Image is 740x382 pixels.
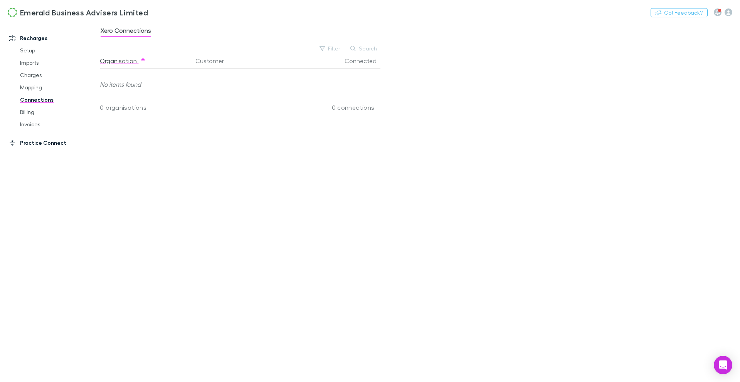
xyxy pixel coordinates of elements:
[316,44,345,53] button: Filter
[8,8,17,17] img: Emerald Business Advisers Limited's Logo
[12,81,98,94] a: Mapping
[12,118,98,131] a: Invoices
[101,27,151,37] span: Xero Connections
[345,53,386,69] button: Connected
[12,94,98,106] a: Connections
[12,106,98,118] a: Billing
[714,356,732,374] div: Open Intercom Messenger
[100,100,192,115] div: 0 organisations
[12,57,98,69] a: Imports
[100,53,146,69] button: Organisation
[3,3,153,22] a: Emerald Business Advisers Limited
[2,137,98,149] a: Practice Connect
[20,8,148,17] h3: Emerald Business Advisers Limited
[651,8,708,17] button: Got Feedback?
[195,53,233,69] button: Customer
[12,44,98,57] a: Setup
[285,100,377,115] div: 0 connections
[100,69,381,100] div: No items found
[2,32,98,44] a: Recharges
[12,69,98,81] a: Charges
[346,44,382,53] button: Search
